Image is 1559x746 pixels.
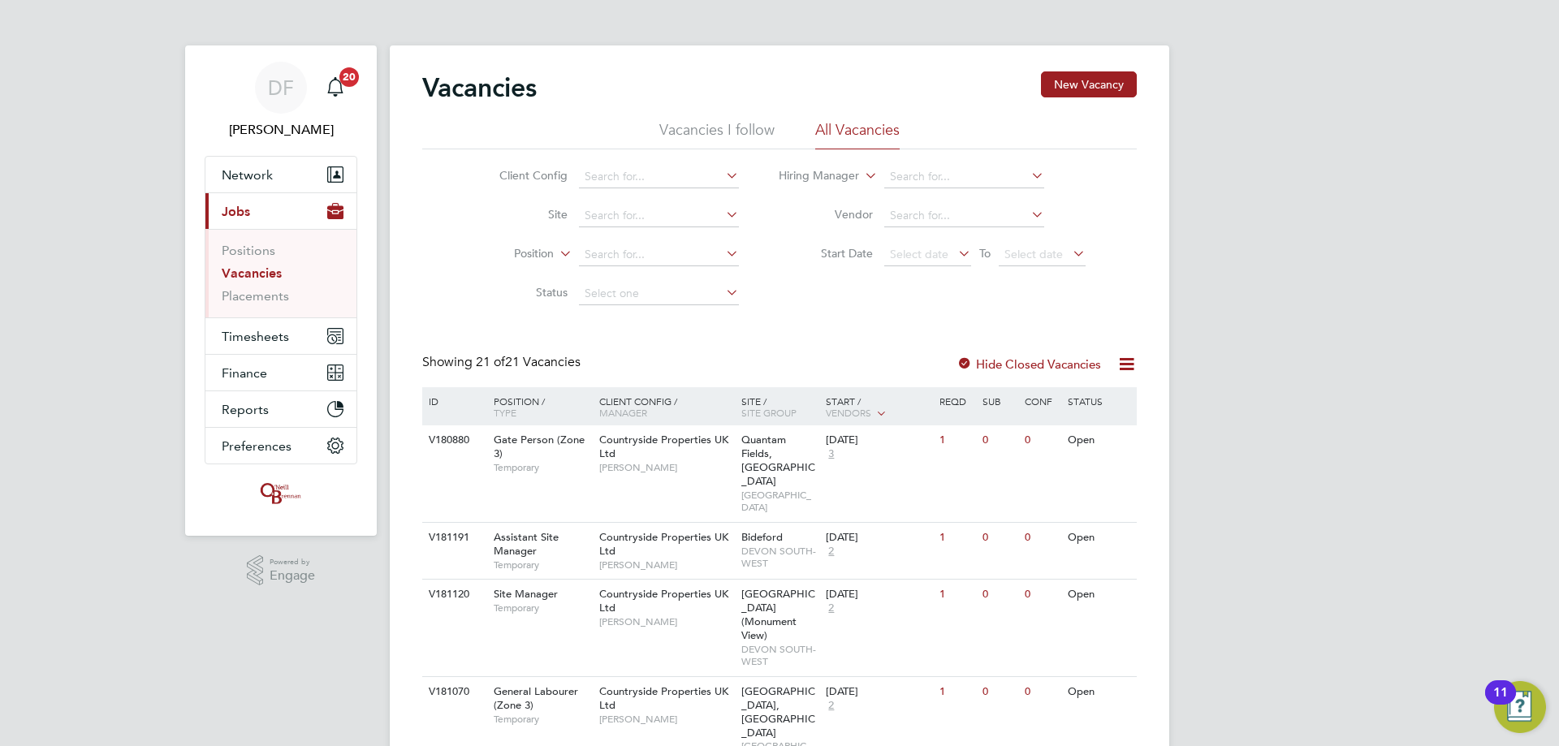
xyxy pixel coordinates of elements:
[425,425,482,455] div: V180880
[1064,580,1134,610] div: Open
[257,481,304,507] img: oneillandbrennan-logo-retina.png
[205,428,356,464] button: Preferences
[422,71,537,104] h2: Vacancies
[270,569,315,583] span: Engage
[494,713,591,726] span: Temporary
[319,62,352,114] a: 20
[205,229,356,317] div: Jobs
[494,558,591,571] span: Temporary
[494,433,585,460] span: Gate Person (Zone 3)
[935,580,978,610] div: 1
[579,282,739,305] input: Select one
[222,243,275,258] a: Positions
[1494,681,1546,733] button: Open Resource Center, 11 new notifications
[1021,425,1063,455] div: 0
[599,615,733,628] span: [PERSON_NAME]
[978,387,1021,415] div: Sub
[659,120,775,149] li: Vacancies I follow
[826,447,836,461] span: 3
[1004,247,1063,261] span: Select date
[741,684,815,740] span: [GEOGRAPHIC_DATA], [GEOGRAPHIC_DATA]
[599,558,733,571] span: [PERSON_NAME]
[460,246,554,262] label: Position
[884,205,1044,227] input: Search for...
[205,391,356,427] button: Reports
[205,157,356,192] button: Network
[599,406,647,419] span: Manager
[815,120,900,149] li: All Vacancies
[978,425,1021,455] div: 0
[826,588,931,602] div: [DATE]
[826,602,836,615] span: 2
[205,318,356,354] button: Timesheets
[222,265,282,281] a: Vacancies
[599,530,728,558] span: Countryside Properties UK Ltd
[494,406,516,419] span: Type
[476,354,505,370] span: 21 of
[425,677,482,707] div: V181070
[935,523,978,553] div: 1
[935,677,978,707] div: 1
[268,77,294,98] span: DF
[741,530,783,544] span: Bideford
[974,243,995,264] span: To
[222,204,250,219] span: Jobs
[494,587,558,601] span: Site Manager
[270,555,315,569] span: Powered by
[474,285,568,300] label: Status
[222,288,289,304] a: Placements
[1493,692,1508,714] div: 11
[494,530,559,558] span: Assistant Site Manager
[1021,580,1063,610] div: 0
[826,406,871,419] span: Vendors
[205,355,356,390] button: Finance
[222,167,273,183] span: Network
[222,402,269,417] span: Reports
[205,481,357,507] a: Go to home page
[1064,677,1134,707] div: Open
[205,62,357,140] a: DF[PERSON_NAME]
[205,193,356,229] button: Jobs
[957,356,1101,372] label: Hide Closed Vacancies
[779,246,873,261] label: Start Date
[494,461,591,474] span: Temporary
[978,677,1021,707] div: 0
[482,387,595,426] div: Position /
[741,489,818,514] span: [GEOGRAPHIC_DATA]
[1064,523,1134,553] div: Open
[599,433,728,460] span: Countryside Properties UK Ltd
[884,166,1044,188] input: Search for...
[1021,387,1063,415] div: Conf
[978,523,1021,553] div: 0
[474,168,568,183] label: Client Config
[222,365,267,381] span: Finance
[741,587,815,642] span: [GEOGRAPHIC_DATA] (Monument View)
[779,207,873,222] label: Vendor
[737,387,823,426] div: Site /
[826,531,931,545] div: [DATE]
[425,387,482,415] div: ID
[1041,71,1137,97] button: New Vacancy
[766,168,859,184] label: Hiring Manager
[826,545,836,558] span: 2
[425,523,482,553] div: V181191
[185,45,377,536] nav: Main navigation
[599,713,733,726] span: [PERSON_NAME]
[890,247,948,261] span: Select date
[599,587,728,614] span: Countryside Properties UK Ltd
[1064,425,1134,455] div: Open
[599,684,728,712] span: Countryside Properties UK Ltd
[222,329,289,344] span: Timesheets
[422,354,584,371] div: Showing
[826,685,931,699] div: [DATE]
[579,166,739,188] input: Search for...
[476,354,581,370] span: 21 Vacancies
[822,387,935,428] div: Start /
[741,545,818,570] span: DEVON SOUTH-WEST
[1064,387,1134,415] div: Status
[494,684,578,712] span: General Labourer (Zone 3)
[935,387,978,415] div: Reqd
[205,120,357,140] span: Dan Fry
[1021,523,1063,553] div: 0
[247,555,316,586] a: Powered byEngage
